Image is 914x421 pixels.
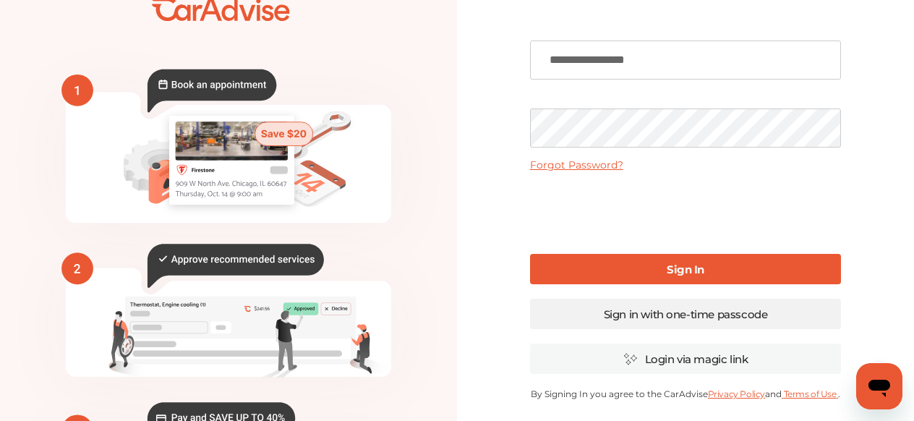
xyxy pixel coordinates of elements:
a: Sign in with one-time passcode [530,299,841,329]
p: By Signing In you agree to the CarAdvise and . [530,388,841,399]
a: Terms of Use [782,388,838,399]
a: Forgot Password? [530,158,623,171]
a: Sign In [530,254,841,284]
iframe: Button to launch messaging window [856,363,902,409]
img: magic_icon.32c66aac.svg [623,352,638,366]
a: Login via magic link [530,344,841,374]
iframe: reCAPTCHA [576,183,795,239]
a: Privacy Policy [708,388,765,399]
b: Sign In [667,263,704,276]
